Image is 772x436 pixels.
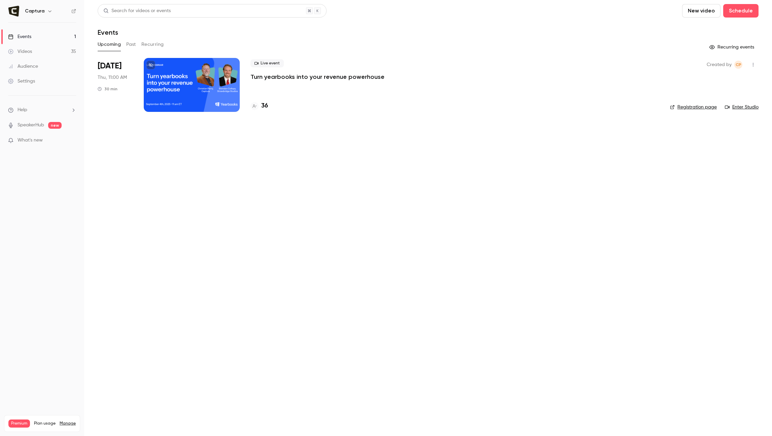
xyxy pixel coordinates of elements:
[250,101,268,111] a: 36
[723,4,759,18] button: Schedule
[736,61,741,69] span: CP
[8,6,19,17] img: Captura
[8,106,76,114] li: help-dropdown-opener
[8,63,38,70] div: Audience
[48,122,62,129] span: new
[250,73,384,81] a: Turn yearbooks into your revenue powerhouse
[670,104,717,111] a: Registration page
[8,419,30,428] span: Premium
[8,33,31,40] div: Events
[98,39,121,50] button: Upcoming
[18,122,44,129] a: SpeakerHub
[261,101,268,111] h4: 36
[25,8,44,14] h6: Captura
[682,4,720,18] button: New video
[8,78,35,85] div: Settings
[68,137,76,144] iframe: Noticeable Trigger
[707,61,732,69] span: Created by
[126,39,136,50] button: Past
[98,58,133,112] div: Sep 4 Thu, 4:00 PM (Europe/London)
[98,86,118,92] div: 30 min
[98,61,122,71] span: [DATE]
[98,74,127,81] span: Thu, 11:00 AM
[250,59,284,67] span: Live event
[103,7,171,14] div: Search for videos or events
[98,28,118,36] h1: Events
[706,42,759,53] button: Recurring events
[725,104,759,111] a: Enter Studio
[18,106,27,114] span: Help
[18,137,43,144] span: What's new
[34,421,56,426] span: Plan usage
[141,39,164,50] button: Recurring
[734,61,742,69] span: Claudia Platzer
[60,421,76,426] a: Manage
[8,48,32,55] div: Videos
